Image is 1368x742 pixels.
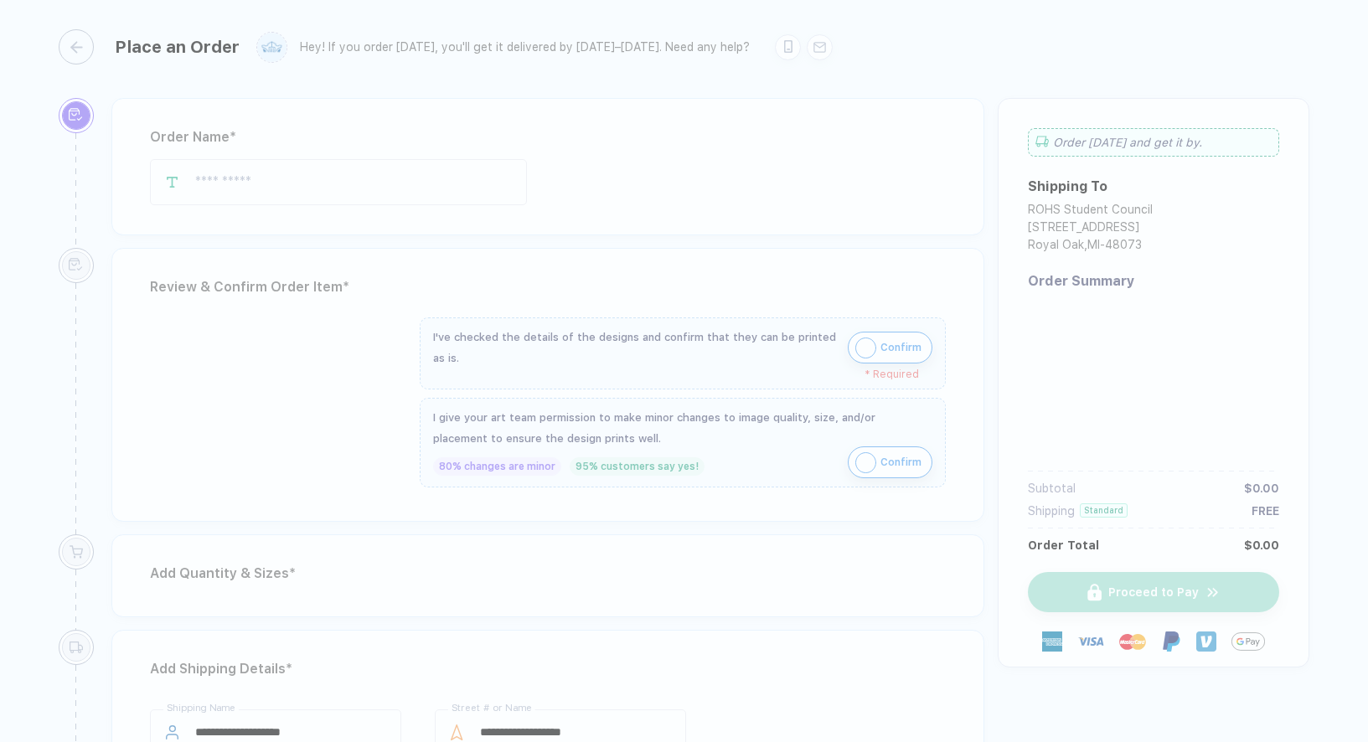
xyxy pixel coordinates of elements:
[1119,628,1146,655] img: master-card
[848,446,932,478] button: iconConfirm
[855,452,876,473] img: icon
[855,338,876,358] img: icon
[1028,220,1153,238] div: [STREET_ADDRESS]
[1080,503,1128,518] div: Standard
[1028,538,1099,552] div: Order Total
[848,332,932,363] button: iconConfirm
[1028,273,1279,289] div: Order Summary
[115,37,240,57] div: Place an Order
[880,334,921,361] span: Confirm
[150,124,946,151] div: Order Name
[257,33,287,62] img: user profile
[880,449,921,476] span: Confirm
[1231,625,1265,658] img: GPay
[1028,178,1107,194] div: Shipping To
[150,656,946,683] div: Add Shipping Details
[433,407,932,449] div: I give your art team permission to make minor changes to image quality, size, and/or placement to...
[1196,631,1216,652] img: Venmo
[433,457,561,476] div: 80% changes are minor
[1252,504,1279,518] div: FREE
[570,457,705,476] div: 95% customers say yes!
[433,368,919,380] div: * Required
[1028,504,1075,518] div: Shipping
[150,560,946,587] div: Add Quantity & Sizes
[1161,631,1181,652] img: Paypal
[1042,631,1062,652] img: express
[150,274,946,301] div: Review & Confirm Order Item
[300,40,750,54] div: Hey! If you order [DATE], you'll get it delivered by [DATE]–[DATE]. Need any help?
[1028,203,1153,220] div: ROHS Student Council
[1244,482,1279,495] div: $0.00
[1028,482,1076,495] div: Subtotal
[1028,128,1279,157] div: Order [DATE] and get it by .
[1028,238,1153,255] div: Royal Oak , MI - 48073
[1077,628,1104,655] img: visa
[1244,538,1279,552] div: $0.00
[433,327,839,368] div: I've checked the details of the designs and confirm that they can be printed as is.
